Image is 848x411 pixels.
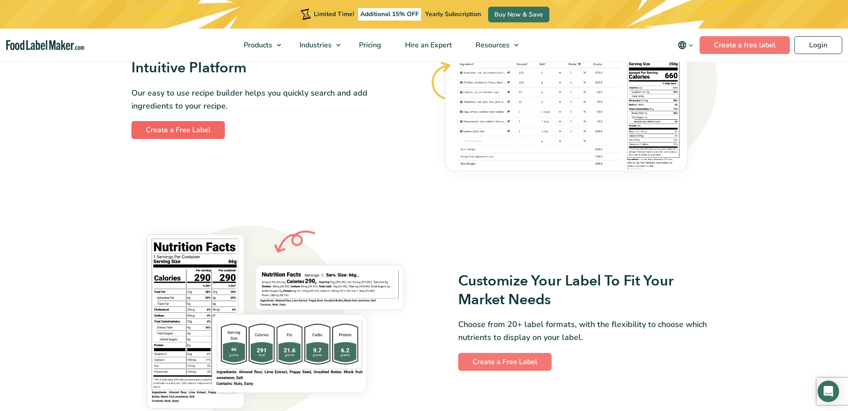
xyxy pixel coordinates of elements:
[358,8,421,21] span: Additional 15% OFF
[473,40,510,50] span: Resources
[488,7,549,22] a: Buy Now & Save
[131,41,390,78] h3: Easily Create Recipes With Our Intuitive Platform
[458,272,717,309] h3: Customize Your Label To Fit Your Market Needs
[131,87,390,113] p: Our easy to use recipe builder helps you quickly search and add ingredients to your recipe.
[818,381,839,402] div: Open Intercom Messenger
[288,29,345,62] a: Industries
[402,40,453,50] span: Hire an Expert
[131,121,225,139] a: Create a Free Label
[458,353,552,371] a: Create a Free Label
[700,36,790,54] a: Create a free label
[458,318,717,344] p: Choose from 20+ label formats, with the flexibility to choose which nutrients to display on your ...
[393,29,462,62] a: Hire an Expert
[297,40,333,50] span: Industries
[241,40,273,50] span: Products
[794,36,842,54] a: Login
[425,10,481,18] span: Yearly Subscription
[314,10,354,18] span: Limited Time!
[464,29,523,62] a: Resources
[232,29,286,62] a: Products
[347,29,391,62] a: Pricing
[356,40,382,50] span: Pricing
